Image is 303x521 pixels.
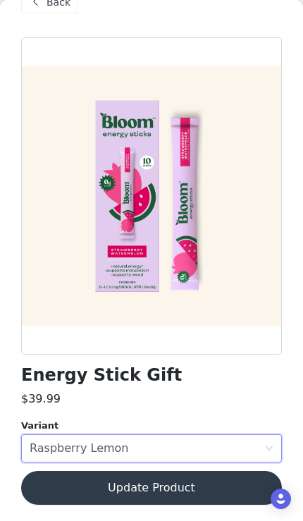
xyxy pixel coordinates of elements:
div: Variant [21,419,282,433]
h3: $39.99 [21,391,61,407]
button: Update Product [21,471,282,505]
div: Open Intercom Messenger [271,489,291,509]
h1: Energy Stick Gift [21,366,182,385]
div: Raspberry Lemon [30,435,128,462]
